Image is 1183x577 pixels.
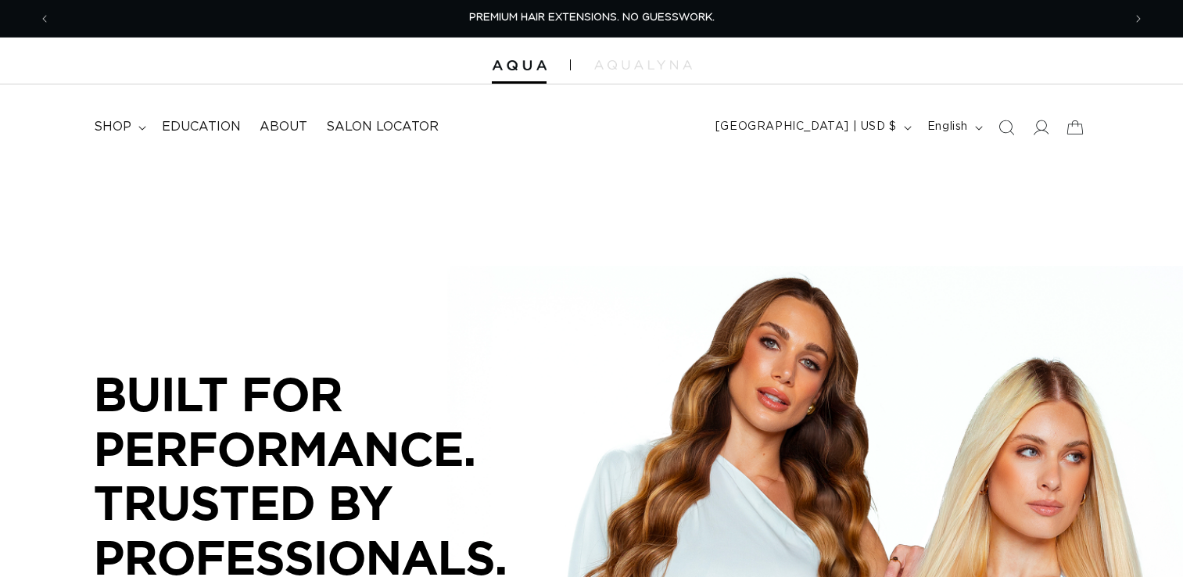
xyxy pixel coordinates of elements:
[250,109,317,145] a: About
[317,109,448,145] a: Salon Locator
[492,60,547,71] img: Aqua Hair Extensions
[1121,4,1156,34] button: Next announcement
[706,113,918,142] button: [GEOGRAPHIC_DATA] | USD $
[927,119,968,135] span: English
[715,119,897,135] span: [GEOGRAPHIC_DATA] | USD $
[326,119,439,135] span: Salon Locator
[152,109,250,145] a: Education
[27,4,62,34] button: Previous announcement
[162,119,241,135] span: Education
[84,109,152,145] summary: shop
[94,119,131,135] span: shop
[594,60,692,70] img: aqualyna.com
[918,113,989,142] button: English
[469,13,715,23] span: PREMIUM HAIR EXTENSIONS. NO GUESSWORK.
[260,119,307,135] span: About
[989,110,1023,145] summary: Search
